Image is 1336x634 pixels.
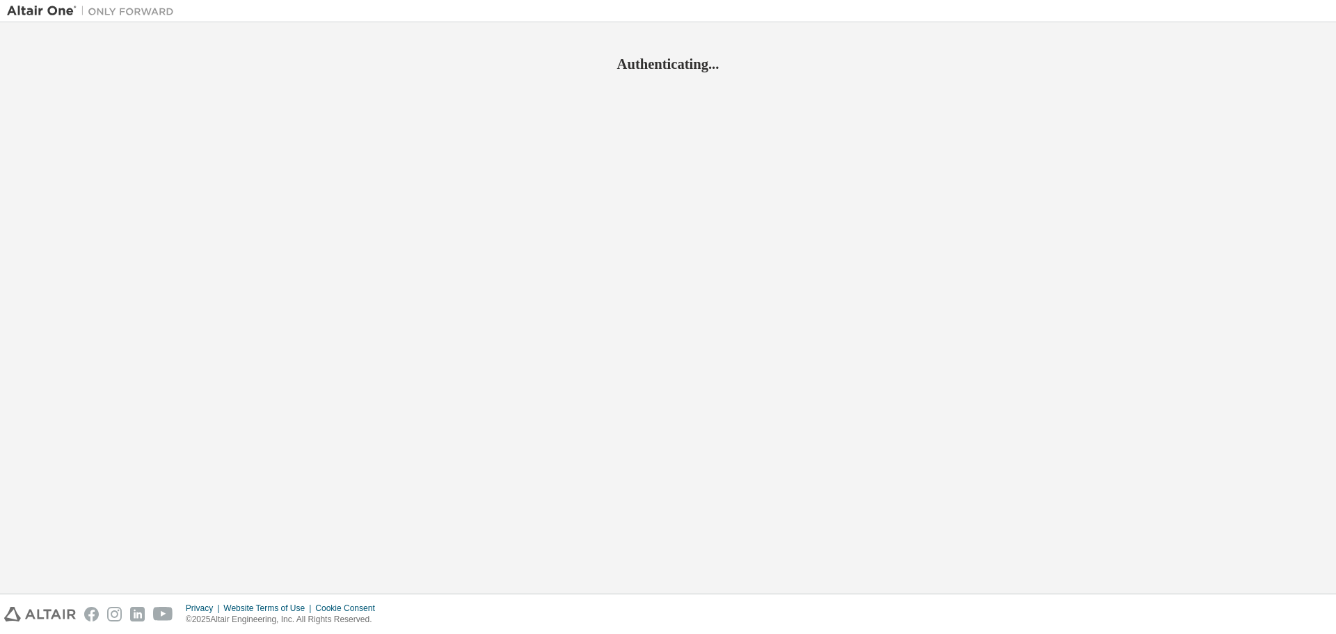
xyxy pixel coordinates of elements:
div: Website Terms of Use [223,603,315,614]
p: © 2025 Altair Engineering, Inc. All Rights Reserved. [186,614,383,626]
div: Cookie Consent [315,603,383,614]
img: altair_logo.svg [4,607,76,621]
img: youtube.svg [153,607,173,621]
img: instagram.svg [107,607,122,621]
img: linkedin.svg [130,607,145,621]
img: Altair One [7,4,181,18]
div: Privacy [186,603,223,614]
h2: Authenticating... [7,55,1329,73]
img: facebook.svg [84,607,99,621]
